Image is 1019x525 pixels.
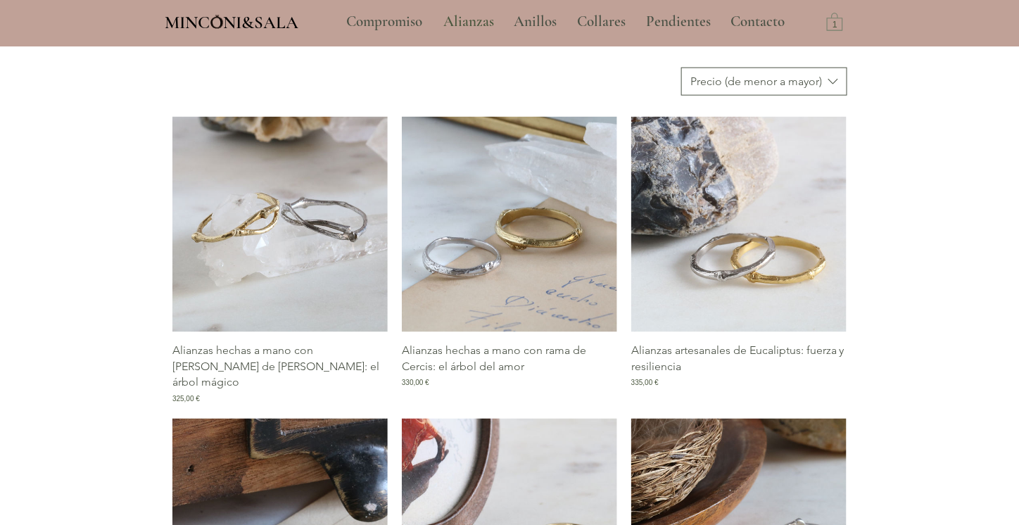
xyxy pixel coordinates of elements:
div: Precio (de menor a mayor) [690,74,822,89]
a: Alianzas hechas a mano con [PERSON_NAME] de [PERSON_NAME]: el árbol mágico325,00 € [172,343,388,404]
a: MINCONI&SALA [165,9,298,32]
a: Alianzas artesanales de Eucaliptus: fuerza y resiliencia335,00 € [631,343,847,404]
a: Pendientes [635,4,720,39]
nav: Sitio [308,4,823,39]
p: Anillos [507,4,564,39]
div: Galería de Alianzas hechas a mano con rama de Cercis: el árbol del amor [402,117,617,404]
a: Contacto [720,4,796,39]
p: Contacto [723,4,792,39]
span: 330,00 € [402,378,429,388]
a: Alianzas hechas a mano con rama de Cercis: el árbol del amor330,00 € [402,343,617,404]
p: Alianzas [436,4,501,39]
text: 1 [833,20,837,30]
img: Minconi Sala [211,15,223,29]
a: Collares [567,4,635,39]
p: Collares [570,4,633,39]
a: Anillos [503,4,567,39]
p: Alianzas hechas a mano con [PERSON_NAME] de [PERSON_NAME]: el árbol mágico [172,343,388,391]
a: Alianzas hechas a mano Barcelona [402,117,617,332]
div: Galería de Alianzas artesanales de Eucaliptus: fuerza y resiliencia [631,117,847,404]
div: Galería de Alianzas hechas a mano con rama de Celtis: el árbol mágico [172,117,388,404]
span: 335,00 € [631,378,659,388]
p: Pendientes [639,4,718,39]
a: Alianzas [433,4,503,39]
p: Alianzas hechas a mano con rama de Cercis: el árbol del amor [402,343,617,375]
span: 325,00 € [172,394,200,405]
span: MINCONI&SALA [165,12,298,33]
img: Alianzas hechas a mano Barcelona [172,117,388,332]
p: Compromiso [339,4,429,39]
a: Alianzas artesanales Minconi Sala [631,117,847,332]
a: Carrito con 1 ítems [827,12,843,31]
a: Compromiso [336,4,433,39]
p: Alianzas artesanales de Eucaliptus: fuerza y resiliencia [631,343,847,375]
